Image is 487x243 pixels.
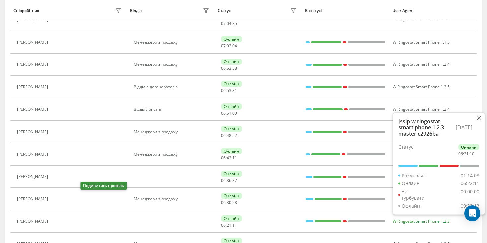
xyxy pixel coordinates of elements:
div: : : [221,133,237,138]
div: [PERSON_NAME] [17,197,50,201]
span: 28 [232,200,237,205]
span: 06 [221,200,226,205]
div: : : [221,66,237,71]
div: Open Intercom Messenger [464,205,480,221]
span: 58 [232,65,237,71]
div: : : [221,200,237,205]
span: 31 [232,88,237,93]
span: 02 [227,43,231,49]
div: : : [221,178,237,183]
div: [DATE] [456,124,472,131]
div: Онлайн [221,193,242,199]
div: [PERSON_NAME] [17,107,50,112]
div: : : [221,44,237,48]
span: 21 [227,222,231,228]
span: 48 [227,133,231,138]
span: 21 [464,151,469,157]
div: Онлайн [221,148,242,154]
div: : : [221,111,237,116]
span: 53 [227,88,231,93]
div: Відділ логістів [134,107,211,112]
span: 51 [227,110,231,116]
div: [PERSON_NAME] [17,130,50,134]
div: Онлайн [221,59,242,65]
span: 10 [470,151,474,157]
div: Статус [398,144,413,156]
span: 42 [227,155,231,161]
div: [PERSON_NAME] [17,174,50,179]
span: W Ringostat Smart Phone 1.2.5 [393,84,450,90]
div: [PERSON_NAME] [17,85,50,89]
div: Менеджери з продажу [134,197,211,201]
div: : : [221,21,237,26]
div: Онлайн [221,103,242,110]
span: 06 [221,222,226,228]
div: [PERSON_NAME] [17,219,50,224]
div: Менеджери з продажу [134,40,211,45]
span: 07 [221,43,226,49]
div: Онлайн [458,144,479,150]
span: 06 [221,110,226,116]
div: Менеджери з продажу [134,62,211,67]
span: 06 [221,133,226,138]
span: 11 [232,222,237,228]
span: 00 [232,110,237,116]
div: Менеджери з продажу [134,152,211,157]
div: User Agent [392,8,474,13]
div: 09:33:13 [461,203,479,209]
div: : : [458,152,479,156]
div: Онлайн [221,215,242,222]
span: W Ringostat Smart Phone 1.2.4 [393,61,450,67]
div: Розмовляє [398,172,426,179]
div: 00:00:00 [461,189,479,201]
div: Відділ лідогенераторів [134,85,211,89]
div: Онлайн [221,171,242,177]
div: [PERSON_NAME] [17,18,50,22]
div: Онлайн [221,126,242,132]
span: W Ringostat Smart Phone 1.2.4 [393,106,450,112]
div: 06:22:11 [461,181,479,187]
span: 04 [227,21,231,26]
div: [PERSON_NAME] [17,152,50,157]
span: 37 [232,178,237,183]
span: 06 [458,151,463,157]
span: 53 [227,65,231,71]
div: Менеджери з продажу [134,130,211,134]
div: 01:14:08 [461,172,479,179]
span: 36 [227,178,231,183]
div: Онлайн [221,36,242,42]
div: Не турбувати [398,189,426,201]
div: Статус [218,8,231,13]
span: 06 [221,178,226,183]
div: : : [221,156,237,160]
div: Відділ [130,8,142,13]
div: Офлайн [398,203,420,209]
span: 06 [221,65,226,71]
span: 06 [221,155,226,161]
span: W Ringostat Smart Phone 1.2.3 [393,218,450,224]
span: 52 [232,133,237,138]
span: 04 [232,43,237,49]
div: Jssip w ringostat smart phone 1.2.3 master c2926ba [398,118,453,137]
span: 35 [232,21,237,26]
div: : : [221,88,237,93]
span: 11 [232,155,237,161]
div: : : [221,223,237,228]
div: Онлайн [221,81,242,87]
div: [PERSON_NAME] [17,62,50,67]
div: Співробітник [13,8,39,13]
span: 30 [227,200,231,205]
div: В статусі [305,8,386,13]
span: 07 [221,21,226,26]
span: 06 [221,88,226,93]
span: W Ringostat Smart Phone 1.1.5 [393,39,450,45]
div: Подивитись профіль [80,182,127,190]
div: Онлайн [398,181,420,187]
div: [PERSON_NAME] [17,40,50,45]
